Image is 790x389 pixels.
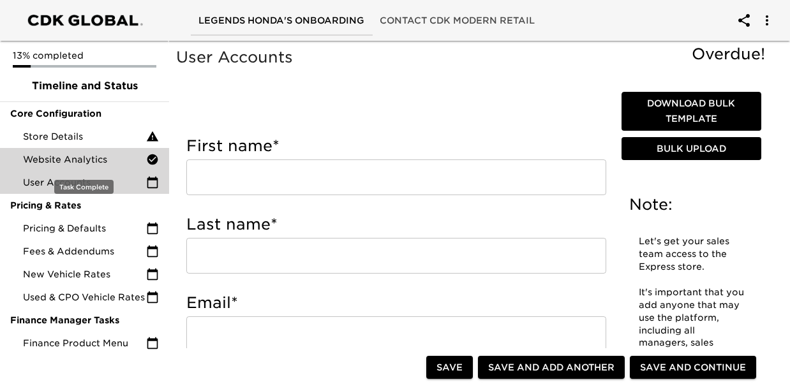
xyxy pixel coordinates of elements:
h5: User Accounts [176,47,771,68]
p: Let's get your sales team access to the Express store. [639,235,744,274]
h5: First name [186,136,606,156]
h5: Last name [186,214,606,235]
button: Save [426,356,473,379]
h5: Note: [629,194,754,215]
span: Save and Add Another [488,360,615,376]
span: Timeline and Status [10,78,159,94]
span: Finance Manager Tasks [10,314,159,327]
button: account of current user [729,5,759,36]
span: Website Analytics [23,153,146,166]
button: account of current user [752,5,782,36]
span: Download Bulk Template [627,96,756,127]
span: Save and Continue [640,360,746,376]
span: Used & CPO Vehicle Rates [23,291,146,304]
button: Bulk Upload [622,137,761,161]
span: Finance Product Menu [23,337,146,349]
span: Bulk Upload [627,141,756,157]
span: Save [436,360,463,376]
span: Core Configuration [10,107,159,120]
span: Overdue! [692,45,765,63]
button: Save and Continue [630,356,756,379]
span: Store Details [23,130,146,143]
span: New Vehicle Rates [23,268,146,281]
button: Save and Add Another [478,356,625,379]
span: Contact CDK Modern Retail [380,13,535,29]
p: It's important that you add anyone that may use the platform, including all managers, sales agent... [639,286,744,375]
span: User Accounts [23,176,146,189]
h5: Email [186,293,606,313]
span: Legends Honda's Onboarding [198,13,364,29]
button: Download Bulk Template [622,92,761,131]
span: Fees & Addendums [23,245,146,258]
p: 13% completed [13,49,156,62]
span: Pricing & Defaults [23,222,146,235]
span: Pricing & Rates [10,199,159,212]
